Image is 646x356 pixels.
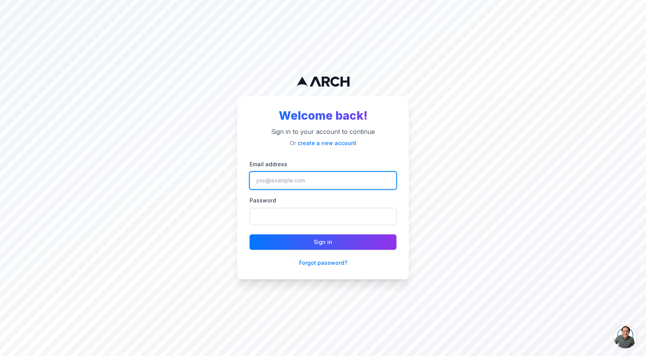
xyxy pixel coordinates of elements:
input: you@example.com [250,172,396,189]
a: create a new account [298,140,356,146]
h2: Welcome back! [250,109,396,122]
label: Email address [250,161,287,167]
button: Sign in [250,234,396,250]
p: Or [250,139,396,147]
div: Open chat [614,325,637,348]
p: Sign in to your account to continue [250,127,396,136]
label: Password [250,197,276,204]
button: Forgot password? [299,259,347,267]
